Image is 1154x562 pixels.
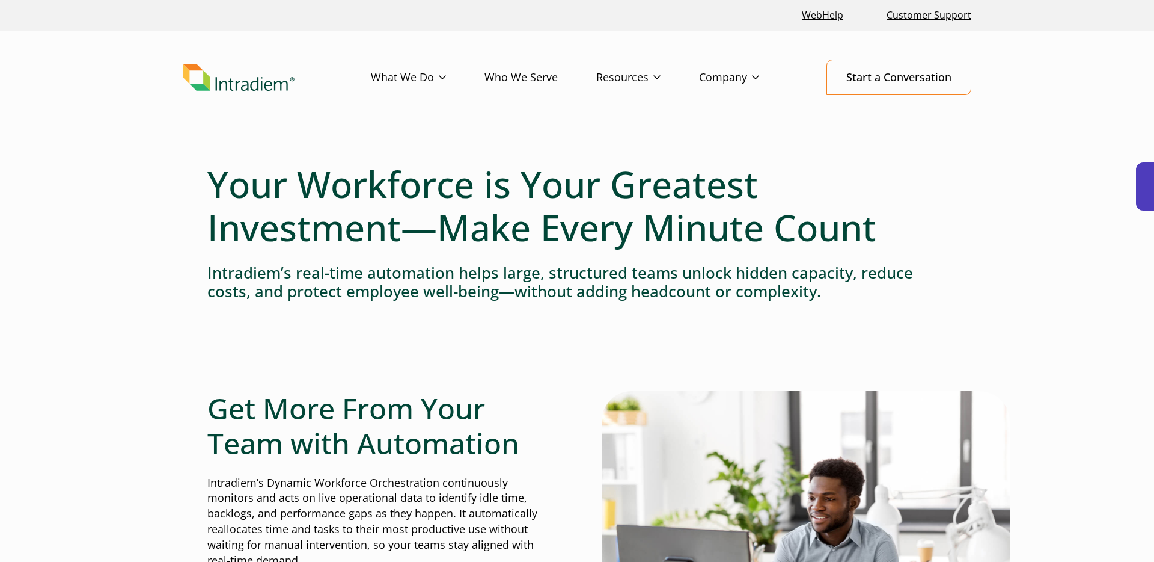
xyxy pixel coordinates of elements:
h1: Your Workforce is Your Greatest Investment—Make Every Minute Count [207,162,947,249]
a: Company [699,60,798,95]
a: Link to homepage of Intradiem [183,64,371,91]
h2: Get More From Your Team with Automation [207,391,552,460]
a: Start a Conversation [826,60,971,95]
a: Who We Serve [484,60,596,95]
a: Link opens in a new window [797,2,848,28]
a: Resources [596,60,699,95]
a: Customer Support [882,2,976,28]
img: Intradiem [183,64,295,91]
h4: Intradiem’s real-time automation helps large, structured teams unlock hidden capacity, reduce cos... [207,264,947,301]
a: What We Do [371,60,484,95]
